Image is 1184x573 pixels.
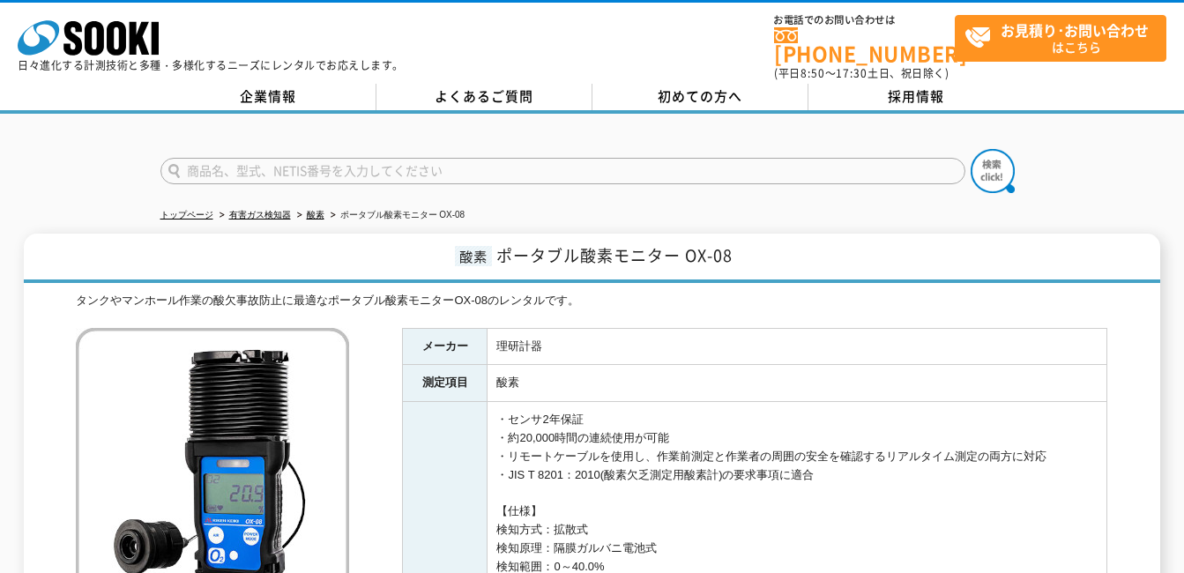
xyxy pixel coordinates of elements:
[496,243,733,267] span: ポータブル酸素モニター OX-08
[403,365,488,402] th: 測定項目
[18,60,404,71] p: 日々進化する計測技術と多種・多様化するニーズにレンタルでお応えします。
[836,65,868,81] span: 17:30
[964,16,1165,60] span: はこちら
[971,149,1015,193] img: btn_search.png
[403,328,488,365] th: メーカー
[488,328,1107,365] td: 理研計器
[808,84,1024,110] a: 採用情報
[592,84,808,110] a: 初めての方へ
[160,210,213,220] a: トップページ
[327,206,465,225] li: ポータブル酸素モニター OX-08
[488,365,1107,402] td: 酸素
[955,15,1166,62] a: お見積り･お問い合わせはこちら
[229,210,291,220] a: 有害ガス検知器
[1001,19,1149,41] strong: お見積り･お問い合わせ
[160,84,376,110] a: 企業情報
[307,210,324,220] a: 酸素
[774,27,955,63] a: [PHONE_NUMBER]
[160,158,965,184] input: 商品名、型式、NETIS番号を入力してください
[76,292,1107,310] div: タンクやマンホール作業の酸欠事故防止に最適なポータブル酸素モニターOX-08のレンタルです。
[774,65,949,81] span: (平日 ～ 土日、祝日除く)
[774,15,955,26] span: お電話でのお問い合わせは
[455,246,492,266] span: 酸素
[801,65,825,81] span: 8:50
[376,84,592,110] a: よくあるご質問
[658,86,742,106] span: 初めての方へ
